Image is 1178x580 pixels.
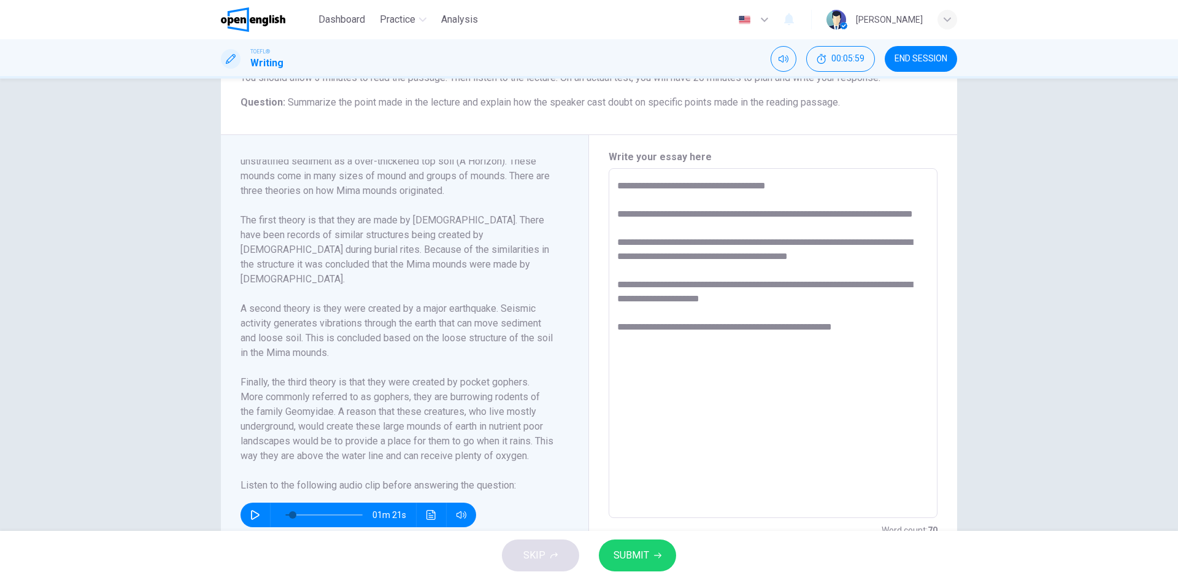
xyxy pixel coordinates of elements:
button: Click to see the audio transcription [422,503,441,527]
h1: Writing [250,56,283,71]
a: OpenEnglish logo [221,7,314,32]
span: SUBMIT [614,547,649,564]
span: Dashboard [318,12,365,27]
img: Profile picture [826,10,846,29]
h6: Finally, the third theory is that they were created by pocket gophers. More commonly referred to ... [241,375,554,463]
span: 01m 21s [372,503,416,527]
button: 00:05:59 [806,46,875,72]
div: [PERSON_NAME] [856,12,923,27]
button: Practice [375,9,431,31]
strong: 70 [928,525,937,535]
img: OpenEnglish logo [221,7,285,32]
h6: Write your essay here [609,150,937,164]
img: en [737,15,752,25]
h6: Question : [241,95,937,110]
span: TOEFL® [250,47,270,56]
h6: The first theory is that they are made by [DEMOGRAPHIC_DATA]. There have been records of similar ... [241,213,554,287]
button: Dashboard [314,9,370,31]
h6: Mima mounds are low, flattened, domelike mounds composed of loose unstratified sediment as a over... [241,139,554,198]
span: 00:05:59 [831,54,864,64]
h6: Listen to the following audio clip before answering the question : [241,478,554,493]
button: END SESSION [885,46,957,72]
span: END SESSION [895,54,947,64]
button: Analysis [436,9,483,31]
div: Mute [771,46,796,72]
span: Practice [380,12,415,27]
button: SUBMIT [599,539,676,571]
h6: A second theory is they were created by a major earthquake. Seismic activity generates vibrations... [241,301,554,360]
span: Summarize the point made in the lecture and explain how the speaker cast doubt on specific points... [288,96,840,108]
span: Analysis [441,12,478,27]
h6: Word count : [882,523,937,538]
div: Hide [806,46,875,72]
